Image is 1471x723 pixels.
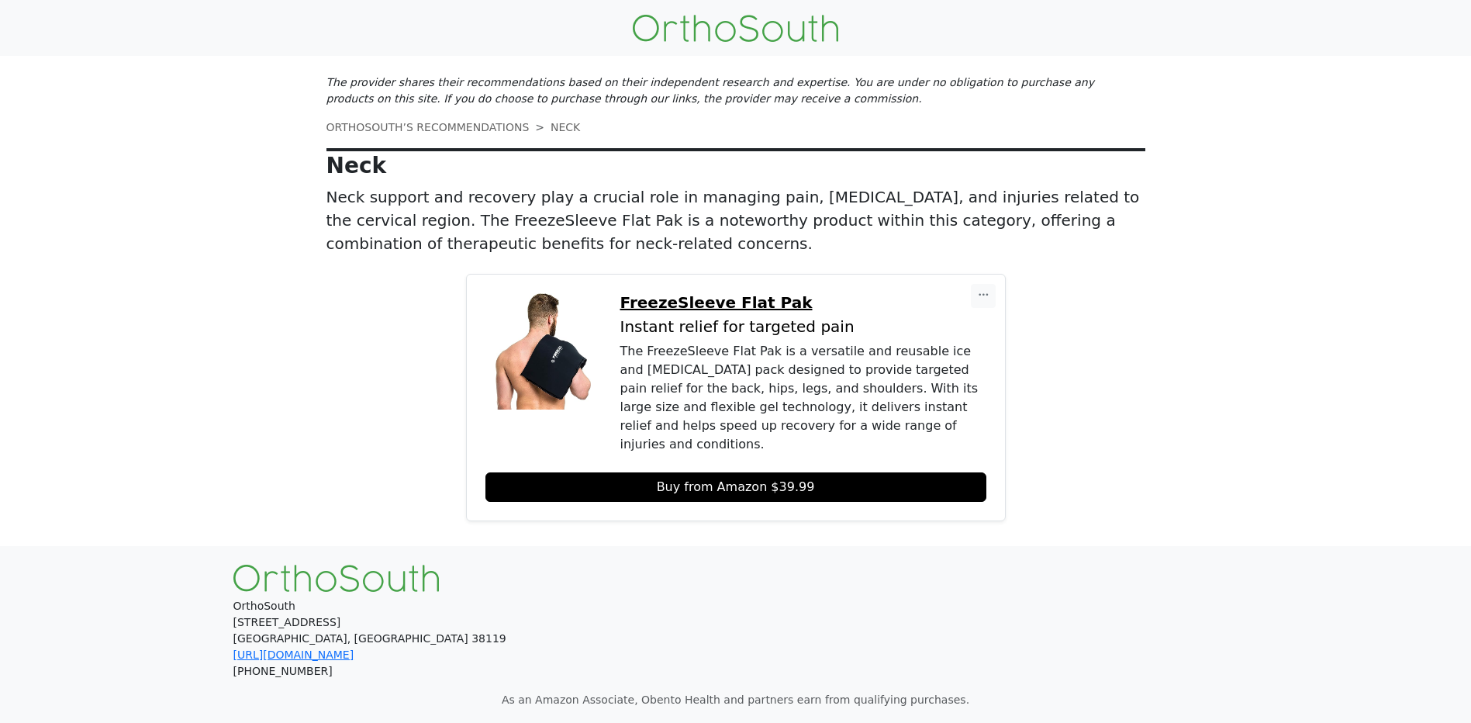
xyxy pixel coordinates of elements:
a: FreezeSleeve Flat Pak [620,293,986,312]
p: As an Amazon Associate, Obento Health and partners earn from qualifying purchases. [233,692,1238,708]
p: Neck support and recovery play a crucial role in managing pain, [MEDICAL_DATA], and injuries rela... [326,185,1145,255]
a: ORTHOSOUTH’S RECOMMENDATIONS [326,121,530,133]
li: NECK [529,119,580,136]
p: The provider shares their recommendations based on their independent research and expertise. You ... [326,74,1145,107]
div: The FreezeSleeve Flat Pak is a versatile and reusable ice and [MEDICAL_DATA] pack designed to pro... [620,342,986,454]
img: OrthoSouth [233,565,439,592]
img: OrthoSouth [633,15,838,42]
p: Neck [326,153,1145,179]
p: OrthoSouth [STREET_ADDRESS] [GEOGRAPHIC_DATA], [GEOGRAPHIC_DATA] 38119 [PHONE_NUMBER] [233,598,1238,680]
p: Instant relief for targeted pain [620,318,986,336]
a: [URL][DOMAIN_NAME] [233,649,354,661]
img: FreezeSleeve Flat Pak [485,293,602,410]
a: Buy from Amazon $39.99 [485,472,986,502]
